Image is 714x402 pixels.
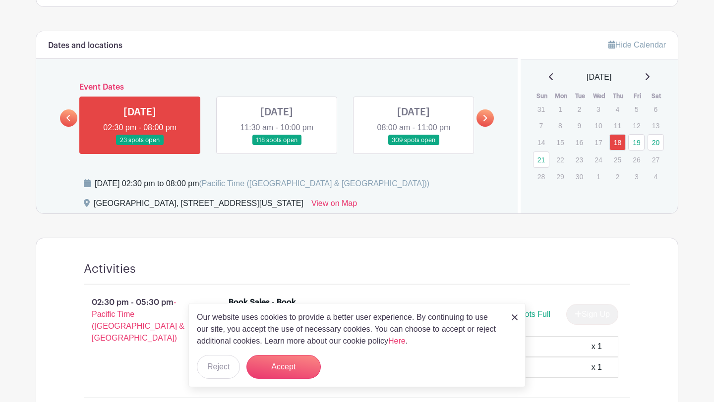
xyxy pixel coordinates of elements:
[533,135,549,150] p: 14
[571,101,588,117] p: 2
[648,134,664,151] a: 20
[628,101,645,117] p: 5
[533,91,552,101] th: Sun
[590,135,606,150] p: 17
[84,262,136,276] h4: Activities
[647,91,666,101] th: Sat
[95,178,429,190] div: [DATE] 02:30 pm to 08:00 pm
[551,91,571,101] th: Mon
[68,293,213,348] p: 02:30 pm - 05:30 pm
[609,101,626,117] p: 4
[552,101,568,117] p: 1
[229,297,314,332] div: Book Sales - Book donation, collection, organization
[512,314,518,320] img: close_button-5f87c8562297e5c2d7936805f587ecaba9071eb48480494691a3f1689db116b3.svg
[552,135,568,150] p: 15
[571,135,588,150] p: 16
[590,118,606,133] p: 10
[628,152,645,167] p: 26
[571,169,588,184] p: 30
[648,101,664,117] p: 6
[571,118,588,133] p: 9
[609,169,626,184] p: 2
[197,355,240,379] button: Reject
[246,355,321,379] button: Accept
[311,198,357,213] a: View on Map
[628,118,645,133] p: 12
[515,310,550,318] span: Spots Full
[587,71,611,83] span: [DATE]
[94,198,303,213] div: [GEOGRAPHIC_DATA], [STREET_ADDRESS][US_STATE]
[609,91,628,101] th: Thu
[628,91,647,101] th: Fri
[552,169,568,184] p: 29
[590,152,606,167] p: 24
[533,101,549,117] p: 31
[552,118,568,133] p: 8
[571,152,588,167] p: 23
[648,118,664,133] p: 13
[590,91,609,101] th: Wed
[533,118,549,133] p: 7
[609,118,626,133] p: 11
[609,134,626,151] a: 18
[77,83,476,92] h6: Event Dates
[199,179,429,188] span: (Pacific Time ([GEOGRAPHIC_DATA] & [GEOGRAPHIC_DATA]))
[648,169,664,184] p: 4
[590,101,606,117] p: 3
[592,361,602,373] div: x 1
[648,152,664,167] p: 27
[571,91,590,101] th: Tue
[533,169,549,184] p: 28
[533,151,549,168] a: 21
[592,341,602,352] div: x 1
[552,152,568,167] p: 22
[609,152,626,167] p: 25
[388,337,406,345] a: Here
[608,41,666,49] a: Hide Calendar
[197,311,501,347] p: Our website uses cookies to provide a better user experience. By continuing to use our site, you ...
[628,134,645,151] a: 19
[590,169,606,184] p: 1
[628,169,645,184] p: 3
[48,41,122,50] h6: Dates and locations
